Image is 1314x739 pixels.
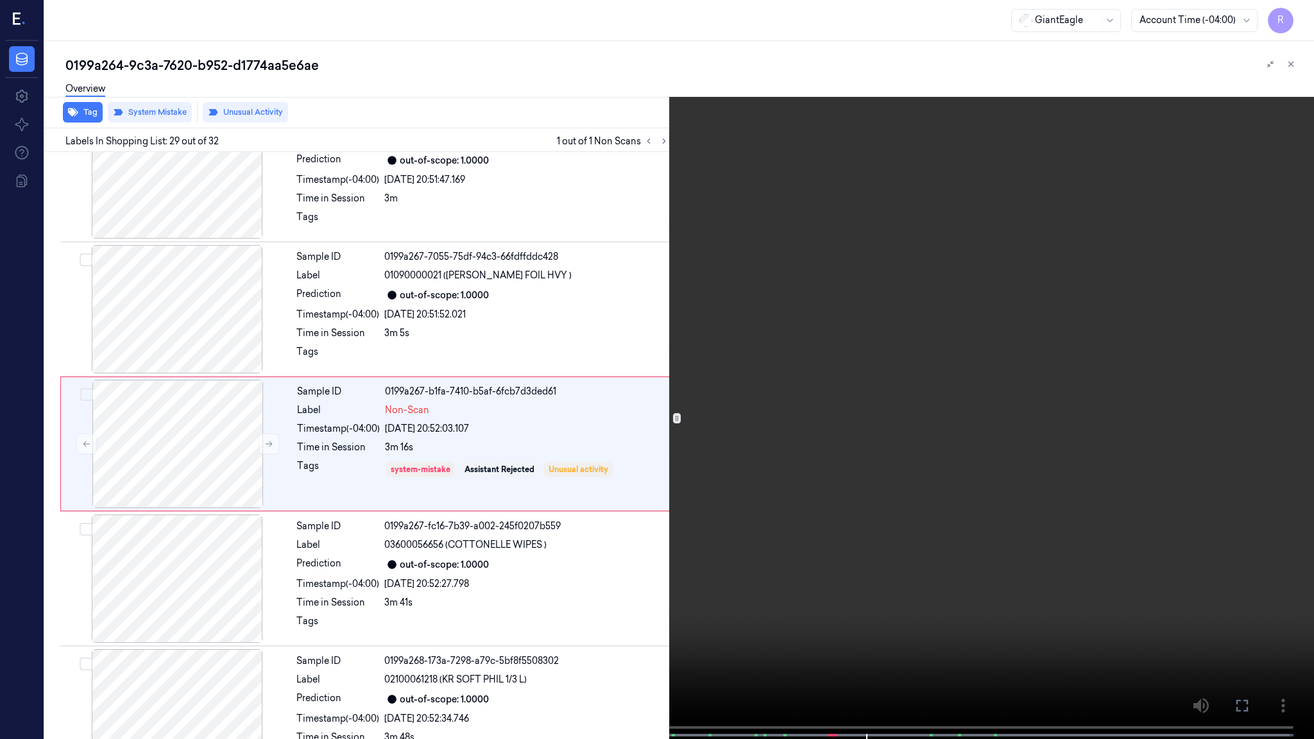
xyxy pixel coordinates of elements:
div: Sample ID [296,654,379,668]
div: out-of-scope: 1.0000 [400,558,489,572]
div: Time in Session [297,441,380,454]
div: 0199a267-fc16-7b39-a002-245f0207b559 [384,520,669,533]
span: 03600056656 (COTTONELLE WIPES ) [384,538,547,552]
div: Time in Session [296,596,379,609]
div: out-of-scope: 1.0000 [400,154,489,167]
div: Timestamp (-04:00) [296,577,379,591]
span: 1 out of 1 Non Scans [557,133,672,149]
div: Label [296,269,379,282]
div: Sample ID [297,385,380,398]
div: Tags [296,615,379,635]
button: Select row [80,388,93,401]
div: Timestamp (-04:00) [297,422,380,436]
div: Tags [296,210,379,231]
div: 3m [384,192,669,205]
button: Select row [80,253,92,266]
div: Tags [296,345,379,366]
div: [DATE] 20:52:34.746 [384,712,669,726]
div: 3m 41s [384,596,669,609]
div: Prediction [296,692,379,707]
div: system-mistake [391,464,450,475]
div: 0199a267-b1fa-7410-b5af-6fcb7d3ded61 [385,385,669,398]
span: 02100061218 (KR SOFT PHIL 1/3 L) [384,673,527,686]
div: [DATE] 20:51:47.169 [384,173,669,187]
button: Unusual Activity [203,102,288,123]
div: Tags [297,459,380,480]
div: Timestamp (-04:00) [296,173,379,187]
div: Unusual activity [549,464,608,475]
div: Label [297,403,380,417]
div: 3m 16s [385,441,669,454]
div: out-of-scope: 1.0000 [400,693,489,706]
span: Non-Scan [385,403,429,417]
span: Labels In Shopping List: 29 out of 32 [65,135,219,148]
div: Sample ID [296,520,379,533]
div: Label [296,538,379,552]
div: Prediction [296,287,379,303]
div: [DATE] 20:51:52.021 [384,308,669,321]
div: Time in Session [296,327,379,340]
div: Prediction [296,153,379,168]
div: Prediction [296,557,379,572]
button: Tag [63,102,103,123]
div: 3m 5s [384,327,669,340]
div: Label [296,673,379,686]
a: Overview [65,82,105,97]
div: [DATE] 20:52:03.107 [385,422,669,436]
button: Select row [80,523,92,536]
button: R [1268,8,1293,33]
div: 0199a267-7055-75df-94c3-66fdffddc428 [384,250,669,264]
div: Sample ID [296,250,379,264]
div: Time in Session [296,192,379,205]
div: out-of-scope: 1.0000 [400,289,489,302]
div: Timestamp (-04:00) [296,308,379,321]
button: Select row [80,658,92,670]
div: 0199a268-173a-7298-a79c-5bf8f5508302 [384,654,669,668]
span: 01090000021 ([PERSON_NAME] FOIL HVY ) [384,269,572,282]
div: 0199a264-9c3a-7620-b952-d1774aa5e6ae [65,56,1304,74]
div: Assistant Rejected [465,464,534,475]
button: System Mistake [108,102,192,123]
div: [DATE] 20:52:27.798 [384,577,669,591]
div: Timestamp (-04:00) [296,712,379,726]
